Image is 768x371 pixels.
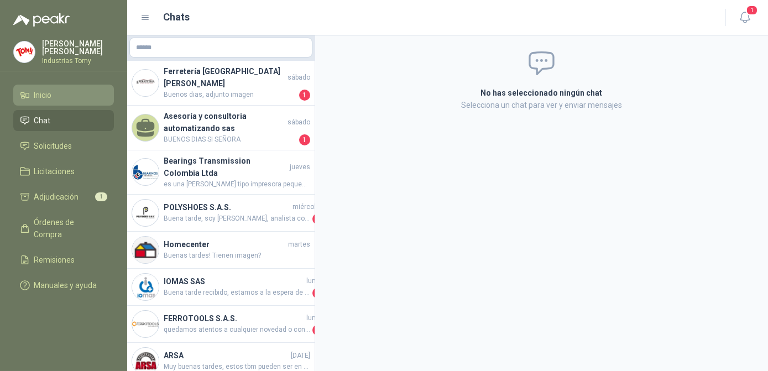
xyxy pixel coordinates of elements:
span: lunes [306,313,323,323]
a: Órdenes de Compra [13,212,114,245]
a: Manuales y ayuda [13,275,114,296]
span: 1 [299,134,310,145]
span: 1 [95,192,107,201]
span: Remisiones [34,254,75,266]
h4: POLYSHOES S.A.S. [164,201,290,213]
img: Company Logo [132,237,159,263]
a: Adjudicación1 [13,186,114,207]
span: Manuales y ayuda [34,279,97,291]
span: 1 [299,90,310,101]
a: Company LogoFerretería [GEOGRAPHIC_DATA][PERSON_NAME]sábadoBuenos dias, adjunto imagen1 [127,61,315,106]
h4: IOMAS SAS [164,275,304,288]
span: sábado [288,72,310,83]
a: Licitaciones [13,161,114,182]
span: 1 [312,213,323,224]
a: Inicio [13,85,114,106]
h4: FERROTOOLS S.A.S. [164,312,304,325]
img: Company Logo [132,70,159,96]
a: Company LogoHomecentermartesBuenas tardes! Tienen imagen? [127,232,315,269]
a: Remisiones [13,249,114,270]
span: jueves [290,162,310,173]
span: 2 [312,288,323,299]
h4: Bearings Transmission Colombia Ltda [164,155,288,179]
span: Buena tarde, soy [PERSON_NAME], analista comercial de POLYSHOES SAS (Cali, [PERSON_NAME]) Compart... [164,213,310,224]
a: Company LogoBearings Transmission Colombia Ltdajueveses una [PERSON_NAME] tipo impresora pequeña.. [127,150,315,195]
span: lunes [306,276,323,286]
a: Chat [13,110,114,131]
a: Company LogoIOMAS SASlunesBuena tarde recibido, estamos a la espera de poder gestionar cartera y ... [127,269,315,306]
button: 1 [735,8,755,28]
span: Órdenes de Compra [34,216,103,241]
span: Licitaciones [34,165,75,177]
img: Company Logo [132,200,159,226]
span: [DATE] [291,351,310,361]
h4: Homecenter [164,238,286,250]
a: Asesoría y consultoria automatizando sassábadoBUENOS DIAS SI SEÑORA1 [127,106,315,150]
h1: Chats [164,9,190,25]
a: Solicitudes [13,135,114,156]
span: Buenas tardes! Tienen imagen? [164,250,310,261]
h4: Ferretería [GEOGRAPHIC_DATA][PERSON_NAME] [164,65,285,90]
a: Company LogoPOLYSHOES S.A.S.miércolesBuena tarde, soy [PERSON_NAME], analista comercial de POLYSH... [127,195,315,232]
span: Inicio [34,89,52,101]
img: Company Logo [132,311,159,337]
h2: No has seleccionado ningún chat [349,87,735,99]
a: Company LogoFERROTOOLS S.A.S.lunesquedamos atentos a cualquier novedad o consulta2 [127,306,315,343]
h4: Asesoría y consultoria automatizando sas [164,110,285,134]
span: Solicitudes [34,140,72,152]
img: Company Logo [14,41,35,62]
img: Company Logo [132,159,159,185]
img: Logo peakr [13,13,70,27]
p: Selecciona un chat para ver y enviar mensajes [349,99,735,111]
span: Buena tarde recibido, estamos a la espera de poder gestionar cartera y enviar material [164,288,310,299]
img: Company Logo [132,274,159,300]
p: Industrias Tomy [42,58,114,64]
span: 2 [312,325,323,336]
h4: ARSA [164,349,289,362]
span: Chat [34,114,51,127]
p: [PERSON_NAME] [PERSON_NAME] [42,40,114,55]
span: 1 [746,5,758,15]
span: sábado [288,117,310,128]
span: BUENOS DIAS SI SEÑORA [164,134,297,145]
span: Adjudicación [34,191,79,203]
span: quedamos atentos a cualquier novedad o consulta [164,325,310,336]
span: es una [PERSON_NAME] tipo impresora pequeña.. [164,179,310,190]
span: martes [288,239,310,250]
span: miércoles [292,202,323,212]
span: Buenos dias, adjunto imagen [164,90,297,101]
